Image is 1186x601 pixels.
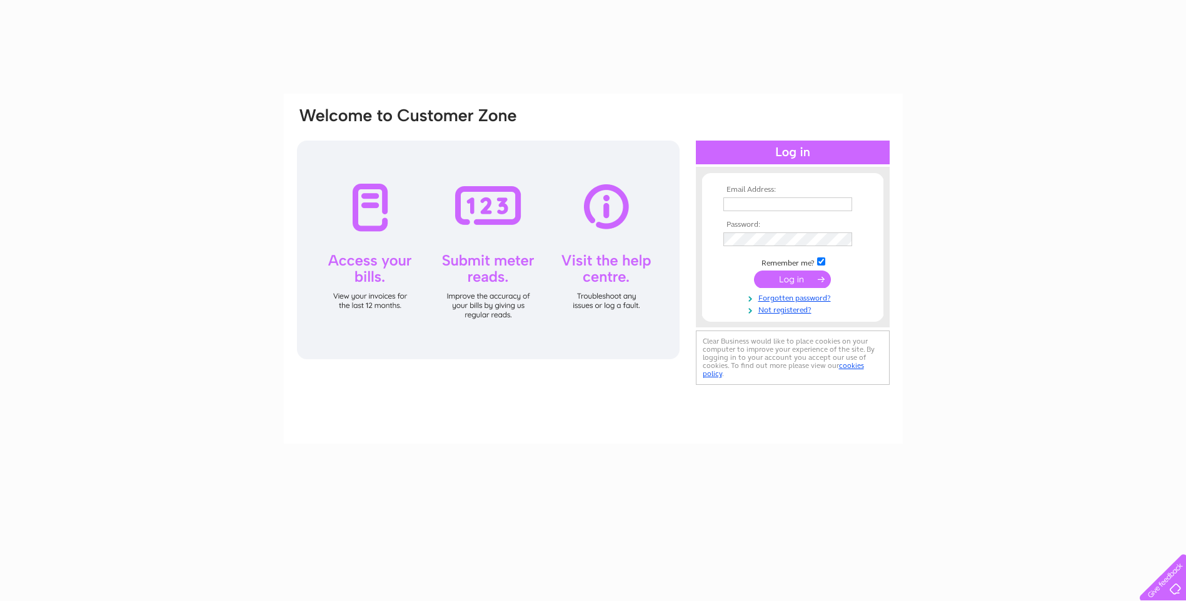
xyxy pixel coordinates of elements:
[723,303,865,315] a: Not registered?
[720,221,865,229] th: Password:
[703,361,864,378] a: cookies policy
[696,330,890,385] div: Clear Business would like to place cookies on your computer to improve your experience of the sit...
[720,186,865,194] th: Email Address:
[723,291,865,303] a: Forgotten password?
[754,271,831,288] input: Submit
[720,256,865,268] td: Remember me?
